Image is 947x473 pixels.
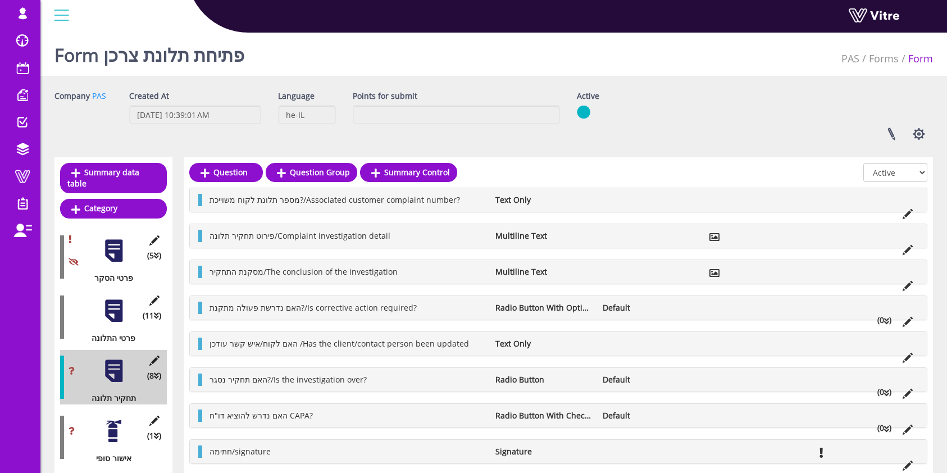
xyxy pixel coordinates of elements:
[54,90,90,102] label: Company
[872,314,897,326] li: (0 )
[60,332,158,344] div: פרטי התלונה
[872,422,897,434] li: (0 )
[490,445,597,458] li: Signature
[597,302,704,314] li: Default
[278,90,315,102] label: Language
[597,374,704,386] li: Default
[147,370,161,382] span: (8 )
[490,266,597,278] li: Multiline Text
[129,90,169,102] label: Created At
[490,374,597,386] li: Radio Button
[210,266,398,277] span: מסקנת התחקיר/The conclusion of the investigation
[266,163,357,182] a: Question Group
[353,90,417,102] label: Points for submit
[210,194,460,205] span: מספר תלונת לקוח משוייכת?/Associated customer complaint number?
[490,230,597,242] li: Multiline Text
[210,374,367,385] span: האם תחקיר נסגר?/Is the investigation over?
[841,52,859,65] a: PAS
[60,452,158,465] div: אישור סופי
[147,430,161,442] span: (1 )
[210,230,390,241] span: פירוט תחקיר תלונה/Complaint investigation detail
[210,338,469,349] span: האם לקוח/איש קשר עודכן /Has the client/contact person been updated
[210,302,417,313] span: האם נדרשת פעולה מתקנת?/Is corrective action required?
[54,28,244,76] h1: Form פתיחת תלונת צרכן
[490,194,597,206] li: Text Only
[597,410,704,422] li: Default
[60,199,167,218] a: Category
[577,105,590,119] img: yes
[360,163,457,182] a: Summary Control
[143,310,161,322] span: (11 )
[577,90,599,102] label: Active
[210,446,271,457] span: חתימה/signature
[872,386,897,398] li: (0 )
[490,410,597,422] li: Radio Button With Check Box
[189,163,263,182] a: Question
[869,52,899,65] a: Forms
[490,338,597,350] li: Text Only
[210,410,313,421] span: האם נדרש להוציא דו"ח CAPA?
[899,51,933,66] li: Form
[60,272,158,284] div: פרטי הסקר
[60,392,158,404] div: תחקיר תלונה
[490,302,597,314] li: Radio Button With Options
[60,163,167,193] a: Summary data table
[92,90,106,101] a: PAS
[147,249,161,262] span: (5 )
